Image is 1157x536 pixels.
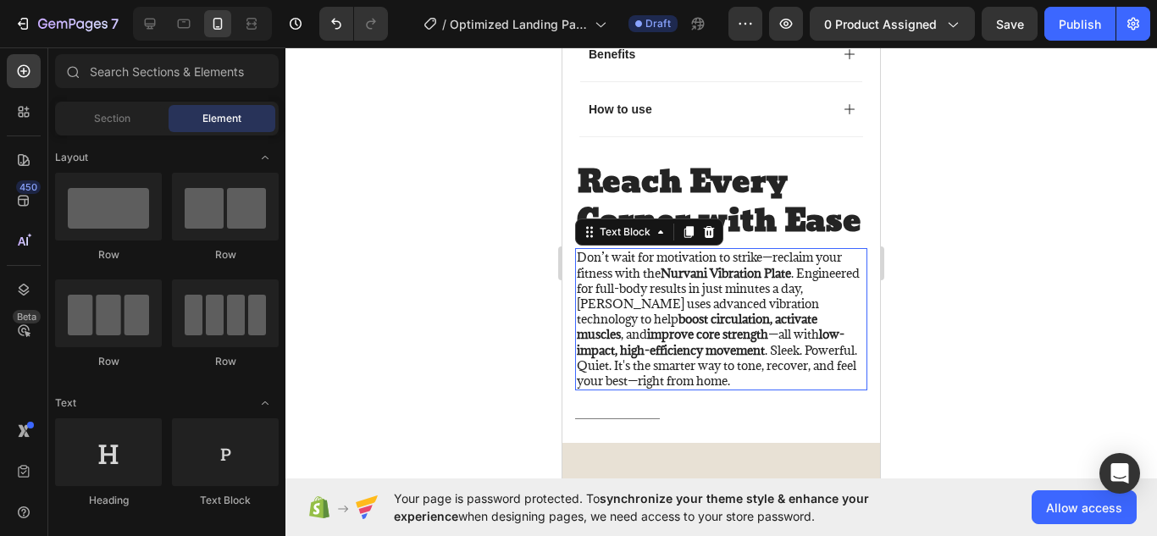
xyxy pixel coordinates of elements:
div: 450 [16,180,41,194]
p: Don’t wait for motivation to strike—reclaim your fitness with the . Engineered for full-body resu... [14,202,303,341]
div: Open Intercom Messenger [1099,453,1140,494]
iframe: Design area [562,47,880,478]
button: 7 [7,7,126,41]
span: Element [202,111,241,126]
strong: Reach Every Corner with Ease [14,108,299,202]
p: ⁠⁠⁠⁠⁠⁠⁠ [14,117,303,194]
span: Layout [55,150,88,165]
span: Your page is password protected. To when designing pages, we need access to your store password. [394,489,935,525]
strong: improve core strength [85,279,206,295]
span: Allow access [1046,499,1122,517]
span: Text [55,395,76,411]
div: Publish [1059,15,1101,33]
span: Toggle open [252,390,279,417]
button: Save [982,7,1038,41]
div: Beta [13,310,41,323]
button: Allow access [1032,490,1137,524]
span: Save [996,17,1024,31]
span: Toggle open [252,144,279,171]
div: Text Block [172,493,279,508]
h2: Rich Text Editor. Editing area: main [13,120,305,201]
div: Undo/Redo [319,7,388,41]
p: 7 [111,14,119,34]
div: Row [172,247,279,262]
span: synchronize your theme style & enhance your experience [394,491,869,523]
p: How to use [26,54,90,69]
span: Optimized Landing Page Template [450,15,588,33]
span: 0 product assigned [824,15,937,33]
span: Draft [645,16,671,31]
button: 0 product assigned [810,7,975,41]
div: Row [55,247,162,262]
button: Publish [1044,7,1115,41]
div: Heading [55,493,162,508]
input: Search Sections & Elements [55,54,279,88]
strong: low-impact, high-efficiency movement [14,279,282,310]
strong: boost circulation, activate muscles [14,263,255,295]
div: Text Block [34,177,91,192]
div: Row [172,354,279,369]
strong: Nurvani Vibration Plate [98,218,229,234]
span: Section [94,111,130,126]
span: / [442,15,446,33]
div: Row [55,354,162,369]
